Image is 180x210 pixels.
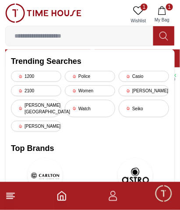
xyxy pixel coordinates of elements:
span: Hey there! Need help finding the perfect watch? I'm here if you have any questions or need a quic... [13,137,129,178]
span: 1 [166,3,173,10]
div: Seiko [119,100,169,117]
a: AstroAstro [101,158,169,205]
a: 1Wishlist [127,3,149,26]
img: Profile picture of Time House Support [25,6,39,21]
div: Watch [65,100,115,117]
a: CarltonCarlton [11,158,79,205]
em: Back [4,4,22,22]
img: Carlton [28,158,63,193]
img: Astro [118,158,153,193]
span: 1 [141,3,148,10]
a: Home [56,191,67,201]
div: Women [65,85,115,96]
div: Time House Support [44,9,127,17]
span: My Bag [151,17,173,23]
div: Police [65,71,115,82]
img: ... [5,3,81,23]
div: Chat Widget [154,184,173,203]
button: 1My Bag [149,3,175,26]
span: Wishlist [127,17,149,24]
em: Minimize [158,4,176,22]
div: 2100 [11,85,61,96]
div: [PERSON_NAME][GEOGRAPHIC_DATA] [11,100,61,117]
div: [PERSON_NAME] [11,121,61,132]
div: [PERSON_NAME] [119,85,169,96]
div: 1200 [11,71,61,82]
div: Casio [119,71,169,82]
em: Blush [48,136,56,145]
h2: Trending Searches [11,55,169,67]
h2: Top Brands [11,142,169,154]
div: Time House Support [7,119,180,129]
div: Limited Stock [145,72,176,79]
span: 09:20 PM [115,174,137,180]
